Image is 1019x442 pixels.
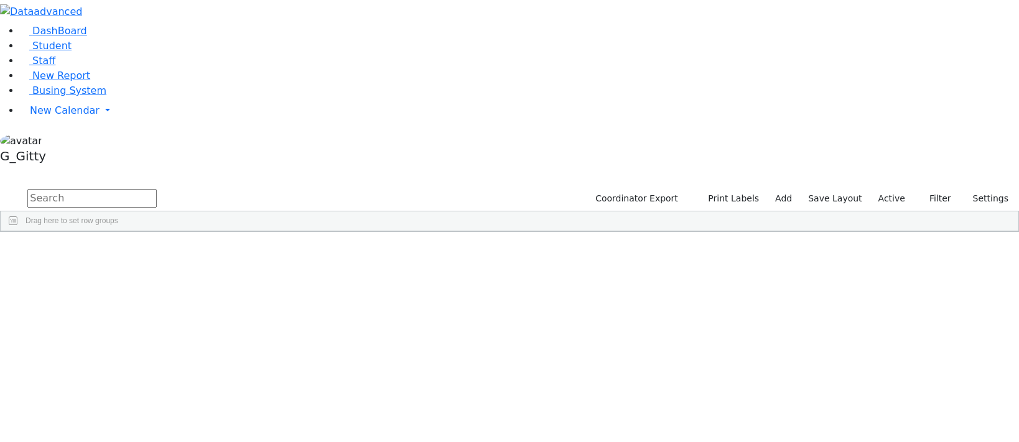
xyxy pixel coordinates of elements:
[32,85,106,96] span: Busing System
[20,70,90,81] a: New Report
[873,189,911,208] label: Active
[32,25,87,37] span: DashBoard
[20,55,55,67] a: Staff
[26,216,118,225] span: Drag here to set row groups
[27,189,157,208] input: Search
[32,70,90,81] span: New Report
[20,40,72,52] a: Student
[20,98,1019,123] a: New Calendar
[587,189,684,208] button: Coordinator Export
[770,189,798,208] a: Add
[32,55,55,67] span: Staff
[913,189,957,208] button: Filter
[957,189,1014,208] button: Settings
[32,40,72,52] span: Student
[694,189,765,208] button: Print Labels
[20,25,87,37] a: DashBoard
[30,104,100,116] span: New Calendar
[20,85,106,96] a: Busing System
[803,189,867,208] button: Save Layout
